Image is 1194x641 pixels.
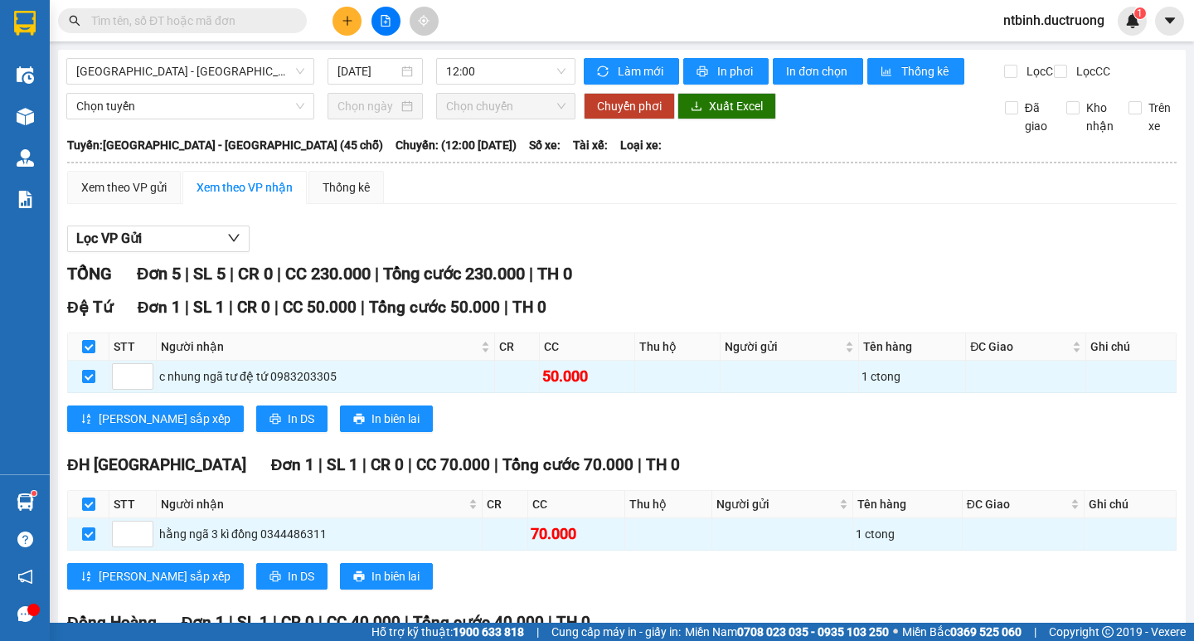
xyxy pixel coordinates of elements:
span: Số xe: [529,136,561,154]
div: 70.000 [531,522,622,546]
button: file-add [371,7,400,36]
span: sync [597,66,611,79]
span: | [185,264,189,284]
span: | [230,264,234,284]
span: | [405,613,409,632]
span: Cung cấp máy in - giấy in: [551,623,681,641]
button: printerIn biên lai [340,405,433,432]
span: Đơn 1 [182,613,226,632]
strong: 0369 525 060 [950,625,1022,639]
span: | [362,455,366,474]
img: warehouse-icon [17,493,34,511]
img: solution-icon [17,191,34,208]
span: Miền Nam [685,623,889,641]
span: TỔNG [67,264,112,284]
span: Lọc VP Gửi [76,228,142,249]
button: sort-ascending[PERSON_NAME] sắp xếp [67,563,244,590]
th: Tên hàng [853,491,963,518]
span: file-add [380,15,391,27]
span: Tổng cước 40.000 [413,613,544,632]
button: Lọc VP Gửi [67,226,250,252]
span: | [494,455,498,474]
span: notification [17,569,33,585]
span: [PERSON_NAME] sắp xếp [99,410,231,428]
span: Hà Nội - Thái Thụy (45 chỗ) [76,59,304,84]
sup: 1 [32,491,36,496]
span: sort-ascending [80,413,92,426]
span: Thống kê [901,62,951,80]
span: Kho nhận [1080,99,1120,135]
span: In DS [288,567,314,585]
span: Đồng Hoàng [67,613,157,632]
span: 1 [1137,7,1143,19]
span: ĐC Giao [967,495,1067,513]
span: | [274,298,279,317]
button: printerIn DS [256,563,328,590]
button: In đơn chọn [773,58,863,85]
button: Chuyển phơi [584,93,675,119]
span: Lọc CR [1020,62,1063,80]
span: Tài xế: [573,136,608,154]
th: CR [483,491,528,518]
span: | [1034,623,1036,641]
span: | [273,613,277,632]
sup: 1 [1134,7,1146,19]
button: caret-down [1155,7,1184,36]
span: search [69,15,80,27]
span: | [318,455,323,474]
span: In biên lai [371,410,420,428]
button: printerIn biên lai [340,563,433,590]
span: CR 0 [238,264,273,284]
span: printer [353,413,365,426]
button: downloadXuất Excel [677,93,776,119]
span: CC 40.000 [327,613,400,632]
span: Tổng cước 230.000 [383,264,525,284]
span: CR 0 [281,613,314,632]
span: printer [696,66,711,79]
div: c nhung ngã tư đệ tứ 0983203305 [159,367,492,386]
button: plus [332,7,362,36]
span: Chọn chuyến [446,94,565,119]
span: Người gửi [725,337,841,356]
span: In DS [288,410,314,428]
span: | [229,298,233,317]
div: 1 ctong [856,525,959,543]
button: printerIn phơi [683,58,769,85]
th: Thu hộ [635,333,721,361]
input: Chọn ngày [337,97,398,115]
span: CC 50.000 [283,298,357,317]
span: ĐH [GEOGRAPHIC_DATA] [67,455,246,474]
span: plus [342,15,353,27]
span: TH 0 [537,264,572,284]
span: Miền Bắc [902,623,1022,641]
div: 1 ctong [862,367,963,386]
span: TH 0 [512,298,546,317]
span: | [529,264,533,284]
b: Tuyến: [GEOGRAPHIC_DATA] - [GEOGRAPHIC_DATA] (45 chỗ) [67,138,383,152]
span: question-circle [17,532,33,547]
strong: 1900 633 818 [453,625,524,639]
span: | [375,264,379,284]
span: Người gửi [716,495,836,513]
span: copyright [1102,626,1114,638]
div: Xem theo VP gửi [81,178,167,197]
button: printerIn DS [256,405,328,432]
th: Tên hàng [859,333,966,361]
span: TH 0 [646,455,680,474]
span: Trên xe [1142,99,1177,135]
img: warehouse-icon [17,108,34,125]
span: | [277,264,281,284]
span: Đệ Tứ [67,298,113,317]
span: ntbinh.ductruong [990,10,1118,31]
span: printer [269,571,281,584]
span: bar-chart [881,66,895,79]
span: download [691,100,702,114]
div: Xem theo VP nhận [197,178,293,197]
span: In đơn chọn [786,62,850,80]
button: syncLàm mới [584,58,679,85]
th: Ghi chú [1086,333,1177,361]
span: TH 0 [556,613,590,632]
span: | [536,623,539,641]
span: Tổng cước 70.000 [502,455,633,474]
span: CC 230.000 [285,264,371,284]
